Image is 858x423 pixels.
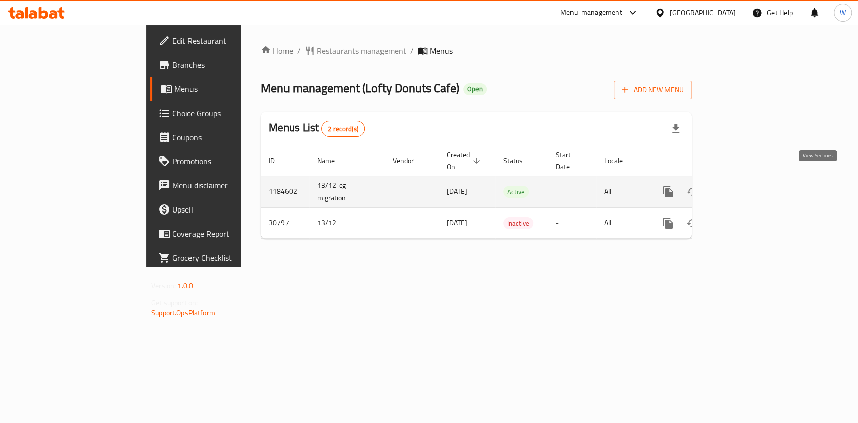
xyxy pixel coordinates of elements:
td: 13/12 [309,207,385,238]
span: Grocery Checklist [172,252,281,264]
span: Created On [447,149,483,173]
span: Restaurants management [317,45,406,57]
th: Actions [648,146,760,176]
span: 2 record(s) [322,124,364,134]
span: Version: [151,279,176,292]
li: / [297,45,301,57]
a: Edit Restaurant [150,29,290,53]
a: Restaurants management [305,45,406,57]
a: Coverage Report [150,222,290,246]
button: more [656,180,680,204]
a: Branches [150,53,290,77]
a: Menus [150,77,290,101]
span: [DATE] [447,216,467,229]
h2: Menus List [269,120,365,137]
div: Inactive [503,217,533,229]
button: more [656,211,680,235]
div: Total records count [321,121,365,137]
span: Start Date [556,149,584,173]
a: Promotions [150,149,290,173]
span: Menus [174,83,281,95]
td: 13/12-cg migration [309,176,385,207]
div: Export file [663,117,688,141]
td: - [548,176,596,207]
span: Upsell [172,203,281,216]
span: Coverage Report [172,228,281,240]
td: All [596,176,648,207]
a: Choice Groups [150,101,290,125]
nav: breadcrumb [261,45,692,57]
span: W [840,7,846,18]
span: Menu management ( Lofty Donuts Cafe ) [261,77,459,99]
span: Name [317,155,348,167]
span: Open [463,85,487,93]
span: 1.0.0 [177,279,193,292]
span: Vendor [393,155,427,167]
span: Get support on: [151,296,198,309]
div: [GEOGRAPHIC_DATA] [670,7,736,18]
td: All [596,207,648,238]
li: / [410,45,414,57]
button: Add New Menu [614,81,692,99]
span: Status [503,155,536,167]
span: Choice Groups [172,107,281,119]
div: Open [463,83,487,95]
td: - [548,207,596,238]
button: Change Status [680,211,704,235]
span: Promotions [172,155,281,167]
span: ID [269,155,288,167]
span: Menu disclaimer [172,179,281,191]
a: Grocery Checklist [150,246,290,270]
span: Inactive [503,218,533,229]
a: Coupons [150,125,290,149]
span: Locale [604,155,636,167]
span: Coupons [172,131,281,143]
a: Menu disclaimer [150,173,290,197]
span: Menus [430,45,453,57]
table: enhanced table [261,146,760,239]
a: Support.OpsPlatform [151,306,215,320]
span: [DATE] [447,185,467,198]
div: Menu-management [560,7,622,19]
span: Add New Menu [622,84,684,96]
span: Active [503,186,529,198]
a: Upsell [150,197,290,222]
span: Edit Restaurant [172,35,281,47]
span: Branches [172,59,281,71]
